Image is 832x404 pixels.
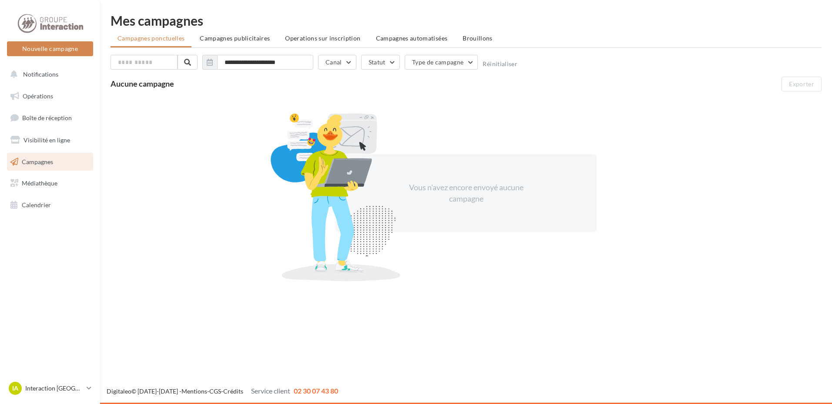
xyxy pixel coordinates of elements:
a: Digitaleo [107,387,131,395]
button: Statut [361,55,400,70]
span: Campagnes publicitaires [200,34,270,42]
button: Notifications [5,65,91,84]
a: Opérations [5,87,95,105]
span: Médiathèque [22,179,57,187]
span: Notifications [23,71,58,78]
a: Boîte de réception [5,108,95,127]
a: Campagnes [5,153,95,171]
button: Canal [318,55,356,70]
a: Mentions [181,387,207,395]
span: © [DATE]-[DATE] - - - [107,387,338,395]
a: Calendrier [5,196,95,214]
span: Service client [251,387,290,395]
button: Type de campagne [405,55,478,70]
span: 02 30 07 43 80 [294,387,338,395]
a: Crédits [223,387,243,395]
span: Campagnes [22,158,53,165]
span: Aucune campagne [111,79,174,88]
p: Interaction [GEOGRAPHIC_DATA] [25,384,83,393]
button: Réinitialiser [483,61,517,67]
a: Médiathèque [5,174,95,192]
div: Mes campagnes [111,14,822,27]
span: Brouillons [463,34,493,42]
button: Exporter [782,77,822,91]
span: Boîte de réception [22,114,72,121]
span: IA [12,384,18,393]
a: CGS [209,387,221,395]
span: Visibilité en ligne [23,136,70,144]
span: Operations sur inscription [285,34,360,42]
div: Vous n'avez encore envoyé aucune campagne [391,182,541,204]
a: Visibilité en ligne [5,131,95,149]
span: Campagnes automatisées [376,34,448,42]
a: IA Interaction [GEOGRAPHIC_DATA] [7,380,93,397]
span: Opérations [23,92,53,100]
span: Calendrier [22,201,51,209]
button: Nouvelle campagne [7,41,93,56]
